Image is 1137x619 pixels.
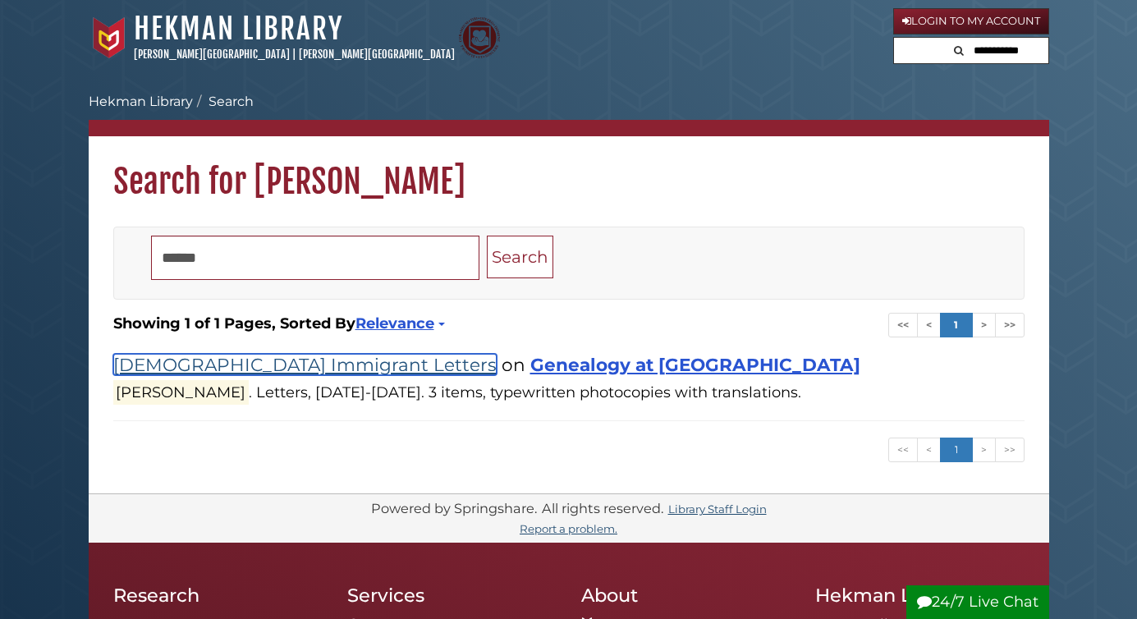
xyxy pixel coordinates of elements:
button: Search [949,38,969,60]
a: Report a problem. [520,522,617,535]
a: >> [995,438,1025,462]
strong: Showing 1 of 1 Pages, Sorted By [113,313,1025,335]
button: Search [487,236,553,279]
h2: About [581,584,791,607]
mark: [PERSON_NAME] [113,380,249,404]
a: Library Staff Login [668,502,767,516]
a: 1 [940,438,973,462]
a: [PERSON_NAME][GEOGRAPHIC_DATA] [299,48,455,61]
a: < [917,313,941,337]
h2: Research [113,584,323,607]
h2: Services [347,584,557,607]
a: Hekman Library [89,94,193,109]
a: << [888,438,918,462]
button: 24/7 Live Chat [906,585,1049,619]
div: Powered by Springshare. [369,500,539,516]
a: Login to My Account [893,8,1049,34]
img: Calvin Theological Seminary [459,17,500,58]
span: on [502,354,525,375]
div: All rights reserved. [539,500,666,516]
a: >> [995,313,1025,337]
a: 1 [940,313,973,337]
a: Hekman Library [134,11,343,47]
a: [DEMOGRAPHIC_DATA] Immigrant Letters [113,354,497,375]
a: < [917,438,941,462]
h2: Hekman Library [815,584,1025,607]
a: Relevance [355,314,442,332]
a: Genealogy at [GEOGRAPHIC_DATA] [530,354,860,375]
nav: breadcrumb [89,92,1049,136]
span: | [292,48,296,61]
h1: Search for [PERSON_NAME] [89,136,1049,202]
ul: Search Pagination [888,438,1025,462]
a: << [888,313,918,337]
ul: Search Pagination [888,313,1025,337]
a: > [972,438,996,462]
li: Search [193,92,254,112]
div: . Letters, [DATE]-[DATE]. 3 items, typewritten photocopies with translations. [113,382,1025,404]
img: Calvin University [89,17,130,58]
a: [PERSON_NAME][GEOGRAPHIC_DATA] [134,48,290,61]
i: Search [954,45,964,56]
a: > [972,313,996,337]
